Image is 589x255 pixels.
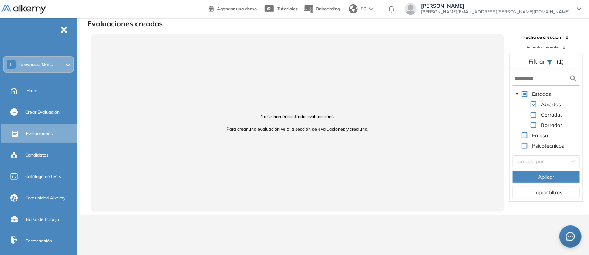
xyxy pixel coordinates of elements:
[421,3,570,9] span: [PERSON_NAME]
[100,113,495,120] span: No se han encontrado evaluaciones.
[18,61,53,67] span: Tu espacio Mar...
[524,34,561,41] span: Fecha de creación
[25,238,52,244] span: Cerrar sesión
[531,141,566,150] span: Psicotécnicos
[539,121,563,130] span: Borrador
[26,216,59,223] span: Bolsa de trabajo
[25,173,61,180] span: Catálogo de tests
[304,1,340,17] button: Onboarding
[100,126,495,132] span: Para crear una evaluación ve a la sección de evaluaciones y crea una.
[527,44,559,50] span: Actividad reciente
[515,92,519,96] span: caret-down
[541,122,562,128] span: Borrador
[532,142,564,149] span: Psicotécnicos
[566,232,575,241] span: message
[531,131,549,140] span: En uso
[569,74,578,83] img: search icon
[541,111,563,118] span: Cerradas
[513,171,580,183] button: Aplicar
[369,7,374,10] img: arrow
[217,6,257,11] span: Agendar una demo
[539,100,562,109] span: Abiertas
[529,58,547,65] span: Filtrar
[25,195,65,201] span: Comunidad Alkemy
[25,152,48,158] span: Candidatos
[541,101,561,108] span: Abiertas
[531,90,552,98] span: Estados
[1,5,46,14] img: Logo
[532,132,548,139] span: En uso
[10,61,13,67] span: T
[513,187,580,198] button: Limpiar filtros
[539,110,564,119] span: Cerradas
[25,109,60,115] span: Crear Evaluación
[209,4,257,13] a: Agendar una demo
[421,9,570,15] span: [PERSON_NAME][EMAIL_ADDRESS][PERSON_NAME][DOMAIN_NAME]
[316,6,340,11] span: Onboarding
[556,57,564,66] span: (1)
[277,6,298,11] span: Tutoriales
[26,87,39,94] span: Home
[532,91,551,97] span: Estados
[349,4,358,13] img: world
[361,6,366,12] span: ES
[538,173,555,181] span: Aplicar
[530,188,562,197] span: Limpiar filtros
[26,130,53,137] span: Evaluaciones
[87,19,163,28] h3: Evaluaciones creadas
